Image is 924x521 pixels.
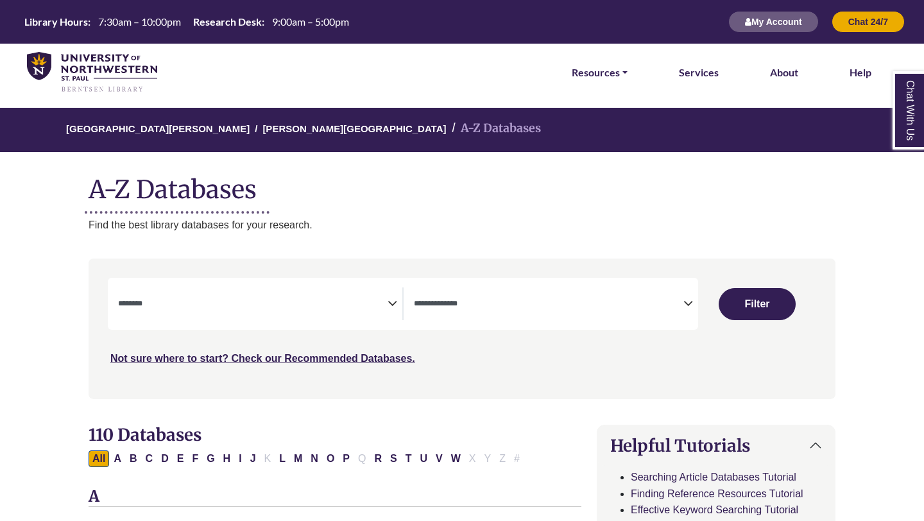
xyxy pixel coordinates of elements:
[188,15,265,28] th: Research Desk:
[631,488,803,499] a: Finding Reference Resources Tutorial
[98,15,181,28] span: 7:30am – 10:00pm
[572,64,628,81] a: Resources
[19,15,91,28] th: Library Hours:
[89,259,835,398] nav: Search filters
[246,450,260,467] button: Filter Results J
[203,450,218,467] button: Filter Results G
[339,450,354,467] button: Filter Results P
[832,16,905,27] a: Chat 24/7
[275,450,289,467] button: Filter Results L
[188,450,202,467] button: Filter Results F
[272,15,349,28] span: 9:00am – 5:00pm
[118,300,388,310] textarea: Search
[89,488,581,507] h3: A
[631,504,798,515] a: Effective Keyword Searching Tutorial
[173,450,188,467] button: Filter Results E
[679,64,719,81] a: Services
[597,425,835,466] button: Helpful Tutorials
[447,450,465,467] button: Filter Results W
[323,450,338,467] button: Filter Results O
[27,52,157,94] img: library_home
[262,121,446,134] a: [PERSON_NAME][GEOGRAPHIC_DATA]
[110,353,415,364] a: Not sure where to start? Check our Recommended Databases.
[157,450,173,467] button: Filter Results D
[370,450,386,467] button: Filter Results R
[832,11,905,33] button: Chat 24/7
[89,165,835,204] h1: A-Z Databases
[19,15,354,30] a: Hours Today
[386,450,401,467] button: Filter Results S
[770,64,798,81] a: About
[850,64,871,81] a: Help
[89,424,201,445] span: 110 Databases
[447,119,541,138] li: A-Z Databases
[235,450,245,467] button: Filter Results I
[290,450,306,467] button: Filter Results M
[631,472,796,483] a: Searching Article Databases Tutorial
[307,450,322,467] button: Filter Results N
[89,450,109,467] button: All
[416,450,431,467] button: Filter Results U
[126,450,141,467] button: Filter Results B
[728,11,819,33] button: My Account
[142,450,157,467] button: Filter Results C
[402,450,416,467] button: Filter Results T
[432,450,447,467] button: Filter Results V
[414,300,683,310] textarea: Search
[19,15,354,27] table: Hours Today
[719,288,796,320] button: Submit for Search Results
[219,450,235,467] button: Filter Results H
[110,450,125,467] button: Filter Results A
[89,108,835,152] nav: breadcrumb
[728,16,819,27] a: My Account
[89,452,525,463] div: Alpha-list to filter by first letter of database name
[66,121,250,134] a: [GEOGRAPHIC_DATA][PERSON_NAME]
[89,217,835,234] p: Find the best library databases for your research.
